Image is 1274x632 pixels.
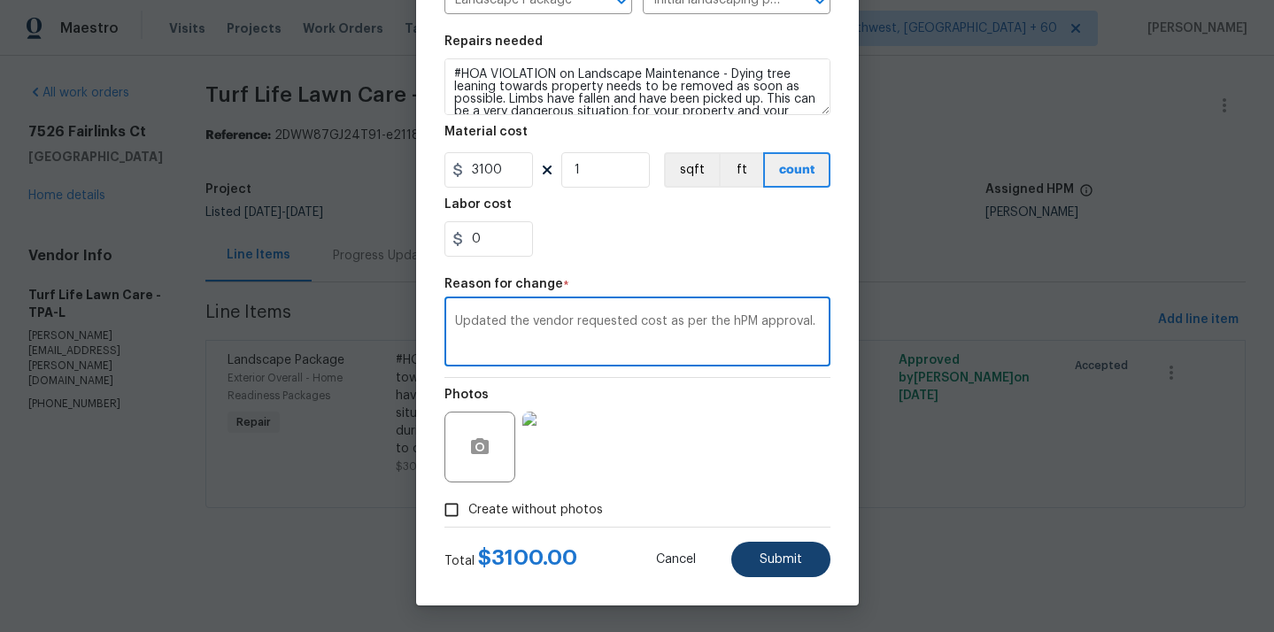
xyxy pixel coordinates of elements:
div: Total [444,549,577,570]
span: Create without photos [468,501,603,520]
span: Cancel [656,553,696,566]
button: Cancel [628,542,724,577]
button: Submit [731,542,830,577]
button: sqft [664,152,719,188]
button: count [763,152,830,188]
h5: Reason for change [444,278,563,290]
h5: Labor cost [444,198,512,211]
textarea: Updated the vendor requested cost as per the hPM approval. [455,315,820,352]
span: Submit [760,553,802,566]
h5: Photos [444,389,489,401]
h5: Material cost [444,126,528,138]
button: ft [719,152,763,188]
textarea: #HOA VIOLATION on Landscape Maintenance - Dying tree leaning towards property needs to be removed... [444,58,830,115]
h5: Repairs needed [444,35,543,48]
span: $ 3100.00 [478,547,577,568]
